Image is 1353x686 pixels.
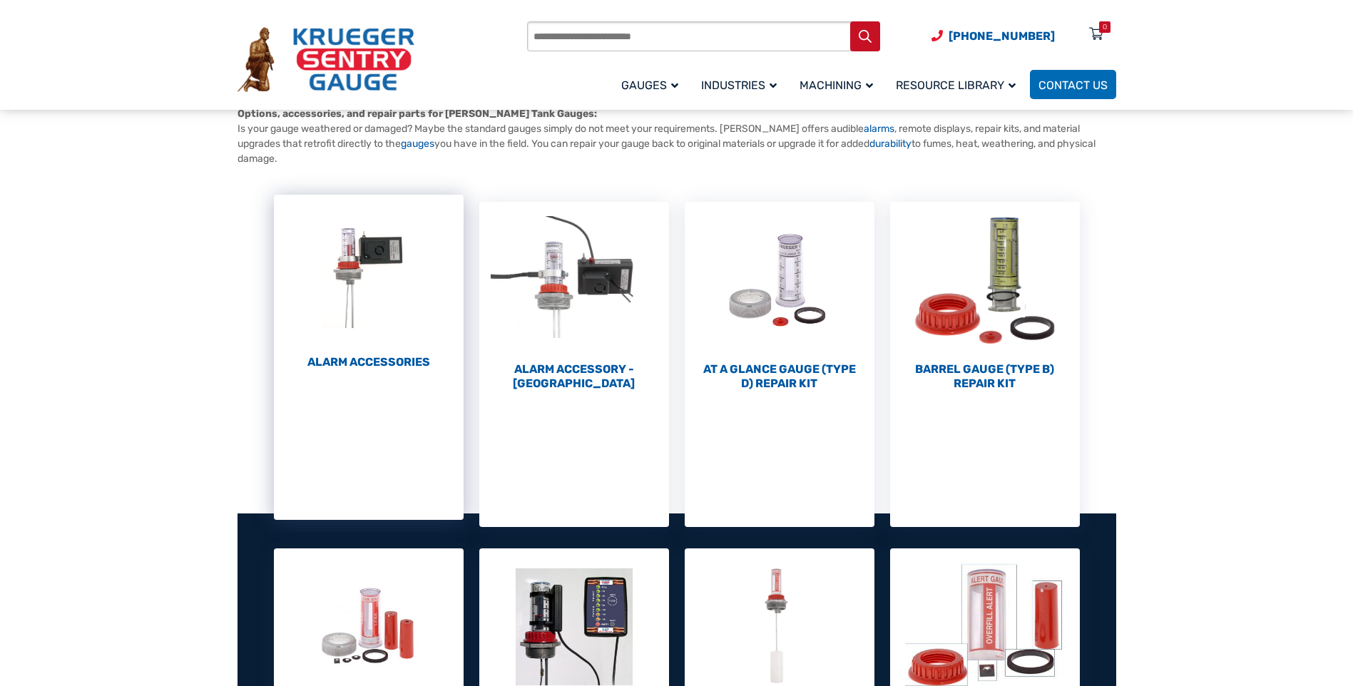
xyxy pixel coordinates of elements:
[890,202,1080,359] img: Barrel Gauge (Type B) Repair Kit
[693,68,791,101] a: Industries
[890,362,1080,391] h2: Barrel Gauge (Type B) Repair Kit
[791,68,887,101] a: Machining
[890,202,1080,391] a: Visit product category Barrel Gauge (Type B) Repair Kit
[949,29,1055,43] span: [PHONE_NUMBER]
[479,362,669,391] h2: Alarm Accessory - [GEOGRAPHIC_DATA]
[274,195,464,352] img: Alarm Accessories
[274,195,464,369] a: Visit product category Alarm Accessories
[869,138,912,150] a: durability
[896,78,1016,92] span: Resource Library
[274,355,464,369] h2: Alarm Accessories
[701,78,777,92] span: Industries
[401,138,434,150] a: gauges
[238,106,1116,166] p: Is your gauge weathered or damaged? Maybe the standard gauges simply do not meet your requirement...
[1030,70,1116,99] a: Contact Us
[238,108,597,120] strong: Options, accessories, and repair parts for [PERSON_NAME] Tank Gauges:
[931,27,1055,45] a: Phone Number (920) 434-8860
[685,202,874,391] a: Visit product category At a Glance Gauge (Type D) Repair Kit
[1103,21,1107,33] div: 0
[1038,78,1108,92] span: Contact Us
[800,78,873,92] span: Machining
[887,68,1030,101] a: Resource Library
[479,202,669,359] img: Alarm Accessory - DC
[621,78,678,92] span: Gauges
[479,202,669,391] a: Visit product category Alarm Accessory - DC
[864,123,894,135] a: alarms
[685,362,874,391] h2: At a Glance Gauge (Type D) Repair Kit
[685,202,874,359] img: At a Glance Gauge (Type D) Repair Kit
[238,27,414,93] img: Krueger Sentry Gauge
[613,68,693,101] a: Gauges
